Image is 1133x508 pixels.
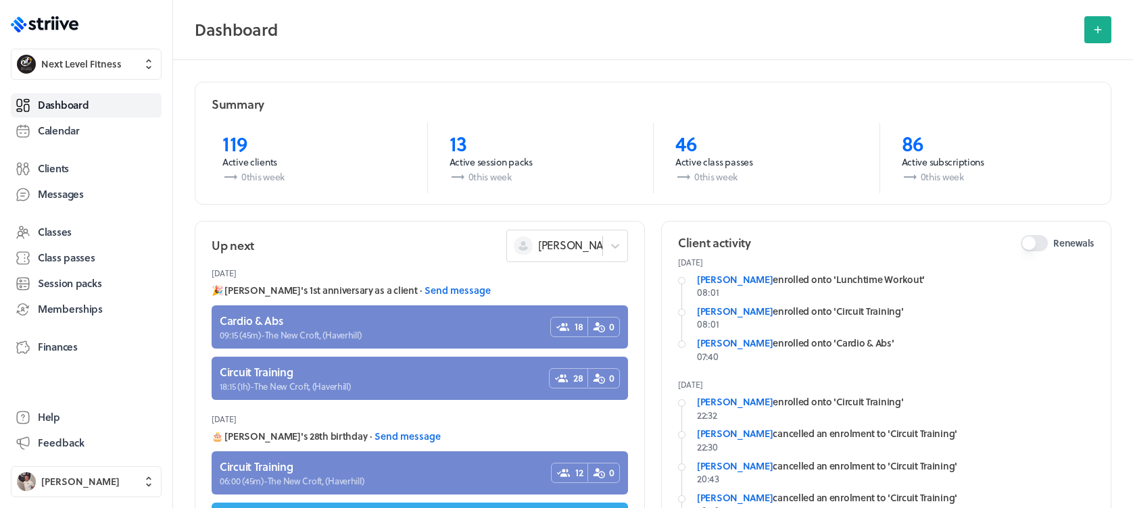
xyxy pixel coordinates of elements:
[38,225,72,239] span: Classes
[697,409,1094,422] p: 22:32
[575,320,583,334] span: 18
[697,427,1094,440] div: cancelled an enrolment to 'Circuit Training'
[678,257,1094,268] p: [DATE]
[697,350,1094,363] p: 07:40
[609,372,614,385] span: 0
[222,155,406,169] p: Active clients
[11,431,162,455] button: Feedback
[697,286,1094,299] p: 08:01
[678,234,751,251] h2: Client activity
[11,466,162,497] button: Ben Robinson[PERSON_NAME]
[675,169,858,185] p: 0 this week
[201,123,427,193] a: 119Active clients0this week
[38,302,103,316] span: Memberships
[697,472,1094,486] p: 20:43
[575,466,583,480] span: 12
[370,430,372,443] span: ·
[1053,236,1094,250] span: Renewals
[212,262,628,284] header: [DATE]
[11,246,162,270] a: Class passes
[17,472,36,491] img: Ben Robinson
[450,155,632,169] p: Active session packs
[697,395,1094,409] div: enrolled onto 'Circuit Training'
[450,131,632,155] p: 13
[41,475,120,488] span: [PERSON_NAME]
[573,372,583,385] span: 28
[38,340,78,354] span: Finances
[11,405,162,430] a: Help
[212,430,628,443] div: 🎂 [PERSON_NAME]'s 28th birthday
[11,272,162,296] a: Session packs
[11,119,162,143] a: Calendar
[38,98,89,112] span: Dashboard
[425,284,491,297] button: Send message
[11,335,162,359] a: Finances
[420,284,422,297] span: ·
[41,57,122,71] span: Next Level Fitness
[697,336,1094,350] div: enrolled onto 'Cardio & Abs'
[11,220,162,245] a: Classes
[222,131,406,155] p: 119
[902,169,1084,185] p: 0 this week
[697,426,773,440] a: [PERSON_NAME]
[675,131,858,155] p: 46
[697,305,1094,318] div: enrolled onto 'Circuit Training'
[212,284,628,297] div: 🎉 [PERSON_NAME]'s 1st anniversary as a client
[38,436,85,450] span: Feedback
[38,124,80,138] span: Calendar
[212,96,264,113] h2: Summary
[375,430,441,443] button: Send message
[212,237,254,254] h2: Up next
[38,187,84,201] span: Messages
[450,169,632,185] p: 0 this week
[697,459,773,473] a: [PERSON_NAME]
[902,155,1084,169] p: Active subscriptions
[38,251,95,265] span: Class passes
[697,272,773,286] a: [PERSON_NAME]
[11,182,162,207] a: Messages
[653,123,879,193] a: 46Active class passes0this week
[697,395,773,409] a: [PERSON_NAME]
[697,336,773,350] a: [PERSON_NAME]
[697,317,1094,331] p: 08:01
[38,276,101,290] span: Session packs
[11,297,162,322] a: Memberships
[609,466,614,480] span: 0
[697,459,1094,473] div: cancelled an enrolment to 'Circuit Training'
[17,55,36,74] img: Next Level Fitness
[902,131,1084,155] p: 86
[697,440,1094,454] p: 22:30
[11,93,162,118] a: Dashboard
[427,123,654,193] a: 13Active session packs0this week
[1094,469,1126,501] iframe: gist-messenger-bubble-iframe
[697,490,773,505] a: [PERSON_NAME]
[697,491,1094,505] div: cancelled an enrolment to 'Circuit Training'
[38,410,60,424] span: Help
[195,16,1076,43] h2: Dashboard
[678,379,1094,390] p: [DATE]
[675,155,858,169] p: Active class passes
[697,304,773,318] a: [PERSON_NAME]
[879,123,1106,193] a: 86Active subscriptions0this week
[697,273,1094,286] div: enrolled onto 'Lunchtime Workout'
[38,161,69,176] span: Clients
[538,238,622,253] span: [PERSON_NAME]
[222,169,406,185] p: 0 this week
[11,157,162,181] a: Clients
[11,49,162,80] button: Next Level FitnessNext Level Fitness
[212,408,628,430] header: [DATE]
[609,320,614,334] span: 0
[1021,235,1048,251] button: Renewals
